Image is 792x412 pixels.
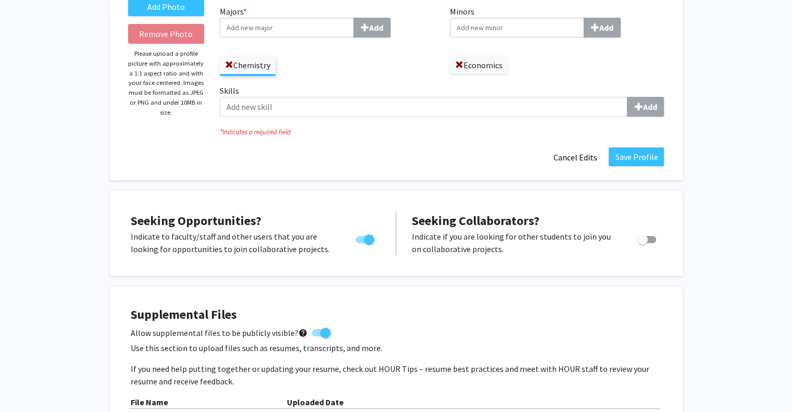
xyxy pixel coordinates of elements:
div: Toggle [351,230,380,246]
label: Economics [450,56,508,74]
b: Uploaded Date [287,397,344,407]
label: Majors [220,5,434,38]
span: Allow supplemental files to be publicly visible? [131,327,308,339]
input: SkillsAdd [220,97,627,117]
p: Please upload a profile picture with approximately a 1:1 aspect ratio and with your face centered... [128,49,205,117]
button: Remove Photo [128,24,205,44]
i: Indicates a required field [220,127,664,137]
label: Minors [450,5,664,38]
b: File Name [131,397,168,407]
input: MinorsAdd [450,18,584,38]
button: Cancel Edits [546,147,604,167]
b: Add [643,102,657,112]
button: Save Profile [609,147,664,166]
button: Minors [584,18,621,38]
h4: Supplemental Files [131,307,662,322]
mat-icon: help [298,327,308,339]
div: Toggle [633,230,662,246]
span: Seeking Opportunities? [131,213,261,229]
input: Majors*Add [220,18,354,38]
iframe: Chat [8,365,44,404]
b: Add [369,22,383,33]
label: Skills [220,84,664,117]
button: Majors* [354,18,391,38]
label: Chemistry [220,56,275,74]
button: Skills [627,97,664,117]
p: Use this section to upload files such as resumes, transcripts, and more. [131,342,662,354]
p: Indicate to faculty/staff and other users that you are looking for opportunities to join collabor... [131,230,336,255]
p: If you need help putting together or updating your resume, check out HOUR Tips – resume best prac... [131,363,662,388]
span: Seeking Collaborators? [412,213,539,229]
b: Add [599,22,613,33]
p: Indicate if you are looking for other students to join you on collaborative projects. [412,230,618,255]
